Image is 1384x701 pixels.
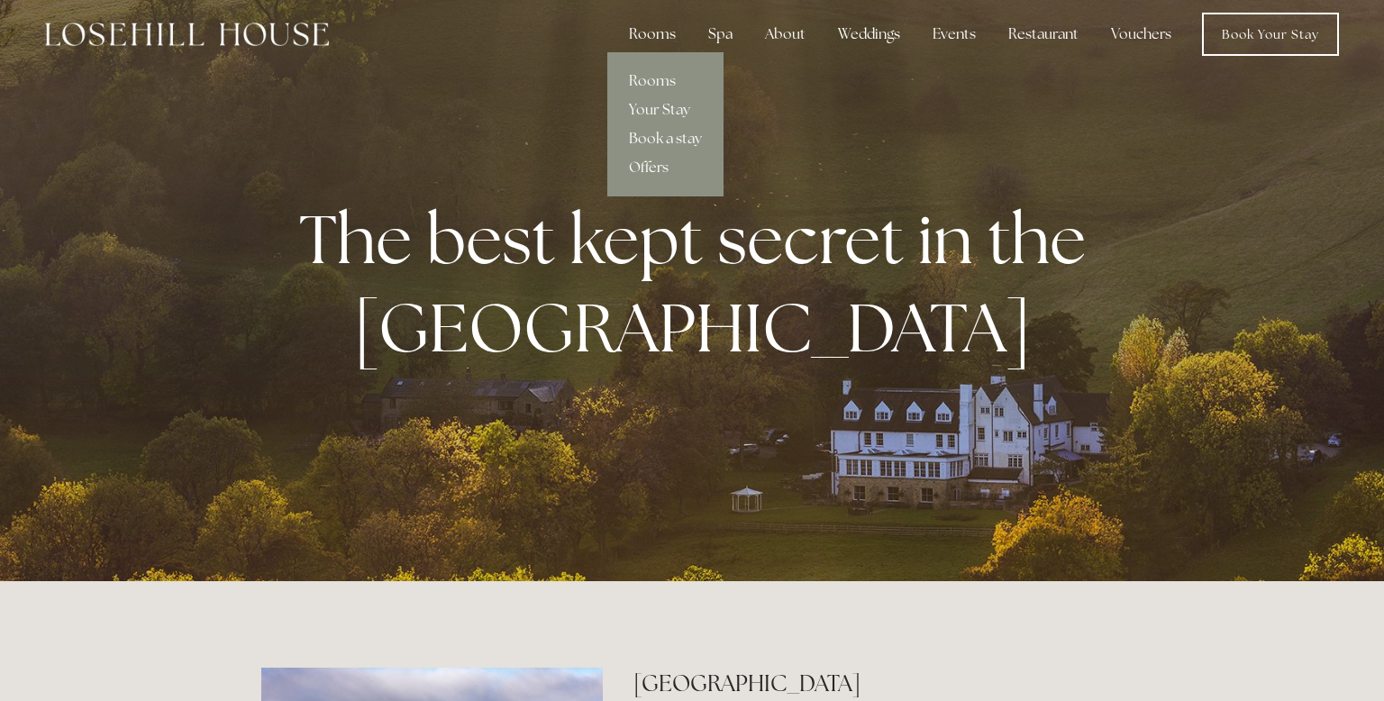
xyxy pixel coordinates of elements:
div: Weddings [824,16,915,52]
div: Rooms [615,16,690,52]
h2: [GEOGRAPHIC_DATA] [633,668,1123,699]
a: Rooms [607,67,724,96]
div: Restaurant [994,16,1093,52]
a: Book a stay [607,124,724,153]
div: Events [918,16,990,52]
a: Vouchers [1097,16,1186,52]
div: About [751,16,820,52]
a: Book Your Stay [1202,13,1339,56]
a: Offers [607,153,724,182]
div: Spa [694,16,747,52]
img: Losehill House [45,23,329,46]
strong: The best kept secret in the [GEOGRAPHIC_DATA] [299,195,1100,371]
a: Your Stay [607,96,724,124]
